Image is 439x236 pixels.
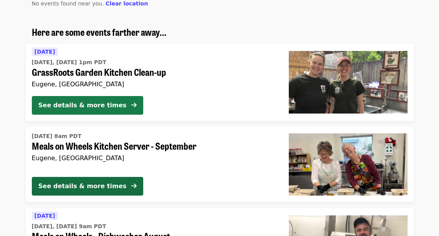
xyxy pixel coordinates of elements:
[32,177,143,196] button: See details & more times
[32,222,106,231] time: [DATE], [DATE] 9am PDT
[32,96,143,115] button: See details & more times
[32,58,106,66] time: [DATE], [DATE] 1pm PDT
[289,51,408,113] img: GrassRoots Garden Kitchen Clean-up organized by FOOD For Lane County
[32,0,104,7] span: No events found near you.
[289,133,408,196] img: Meals on Wheels Kitchen Server - September organized by FOOD For Lane County
[131,101,137,109] i: arrow-right icon
[35,49,55,55] span: [DATE]
[131,182,137,190] i: arrow-right icon
[32,80,276,88] div: Eugene, [GEOGRAPHIC_DATA]
[106,0,148,7] span: Clear location
[26,44,414,121] a: See details for "GrassRoots Garden Kitchen Clean-up"
[32,66,276,78] span: GrassRoots Garden Kitchen Clean-up
[32,140,276,152] span: Meals on Wheels Kitchen Server - September
[32,132,82,140] time: [DATE] 8am PDT
[32,25,167,38] span: Here are some events farther away...
[35,213,55,219] span: [DATE]
[38,182,127,191] div: See details & more times
[38,101,127,110] div: See details & more times
[26,127,414,202] a: See details for "Meals on Wheels Kitchen Server - September"
[32,154,276,162] div: Eugene, [GEOGRAPHIC_DATA]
